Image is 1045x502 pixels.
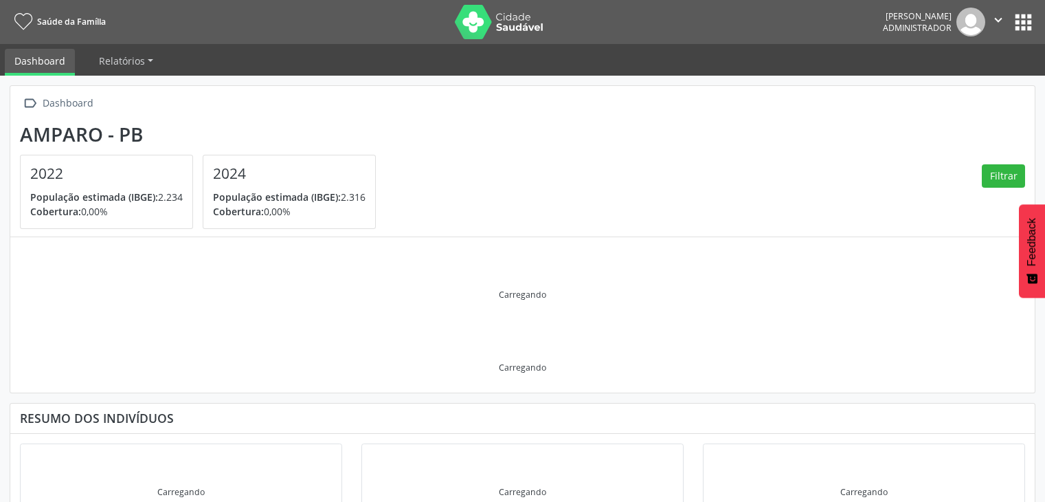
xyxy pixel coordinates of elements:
div: [PERSON_NAME] [883,10,952,22]
div: Amparo - PB [20,123,385,146]
div: Carregando [499,486,546,498]
div: Carregando [840,486,888,498]
a: Dashboard [5,49,75,76]
a: Relatórios [89,49,163,73]
span: População estimada (IBGE): [30,190,158,204]
div: Carregando [157,486,205,498]
span: Cobertura: [213,205,264,218]
button: Feedback - Mostrar pesquisa [1019,204,1045,298]
i:  [991,12,1006,28]
button: apps [1011,10,1035,34]
h4: 2022 [30,165,183,182]
span: População estimada (IBGE): [213,190,341,204]
span: Administrador [883,22,952,34]
span: Cobertura: [30,205,81,218]
button:  [985,8,1011,36]
img: img [956,8,985,36]
span: Feedback [1026,218,1038,266]
div: Carregando [499,289,546,301]
i:  [20,94,40,113]
p: 2.316 [213,190,366,204]
span: Saúde da Família [37,16,106,28]
a: Saúde da Família [10,10,106,33]
div: Carregando [499,362,546,373]
p: 0,00% [30,204,183,219]
span: Relatórios [99,54,145,67]
p: 2.234 [30,190,183,204]
h4: 2024 [213,165,366,182]
div: Dashboard [40,94,95,113]
p: 0,00% [213,204,366,219]
a:  Dashboard [20,94,95,113]
div: Resumo dos indivíduos [20,411,1025,426]
button: Filtrar [982,164,1025,188]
